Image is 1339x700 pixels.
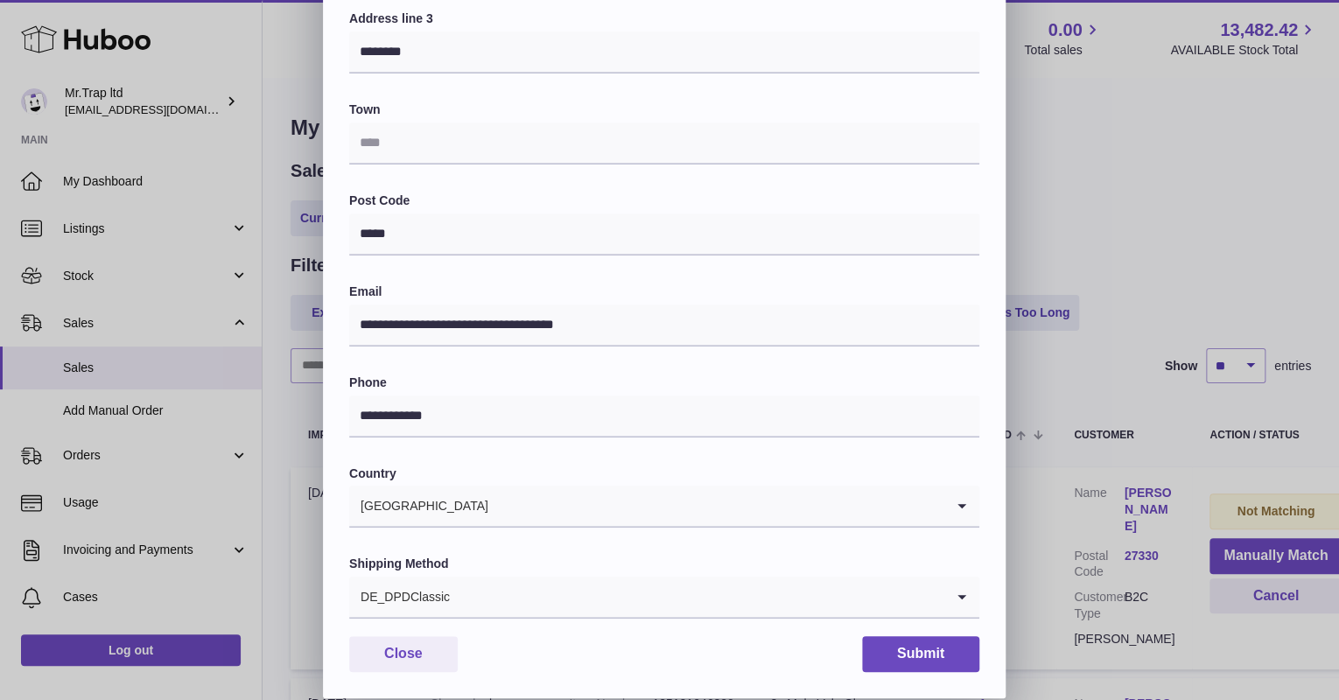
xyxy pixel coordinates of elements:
[349,556,979,572] label: Shipping Method
[349,577,979,619] div: Search for option
[349,283,979,300] label: Email
[349,374,979,391] label: Phone
[862,636,979,672] button: Submit
[349,486,489,526] span: [GEOGRAPHIC_DATA]
[349,192,979,209] label: Post Code
[489,486,944,526] input: Search for option
[349,10,979,27] label: Address line 3
[451,577,944,617] input: Search for option
[349,101,979,118] label: Town
[349,636,458,672] button: Close
[349,465,979,482] label: Country
[349,486,979,528] div: Search for option
[349,577,451,617] span: DE_DPDClassic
